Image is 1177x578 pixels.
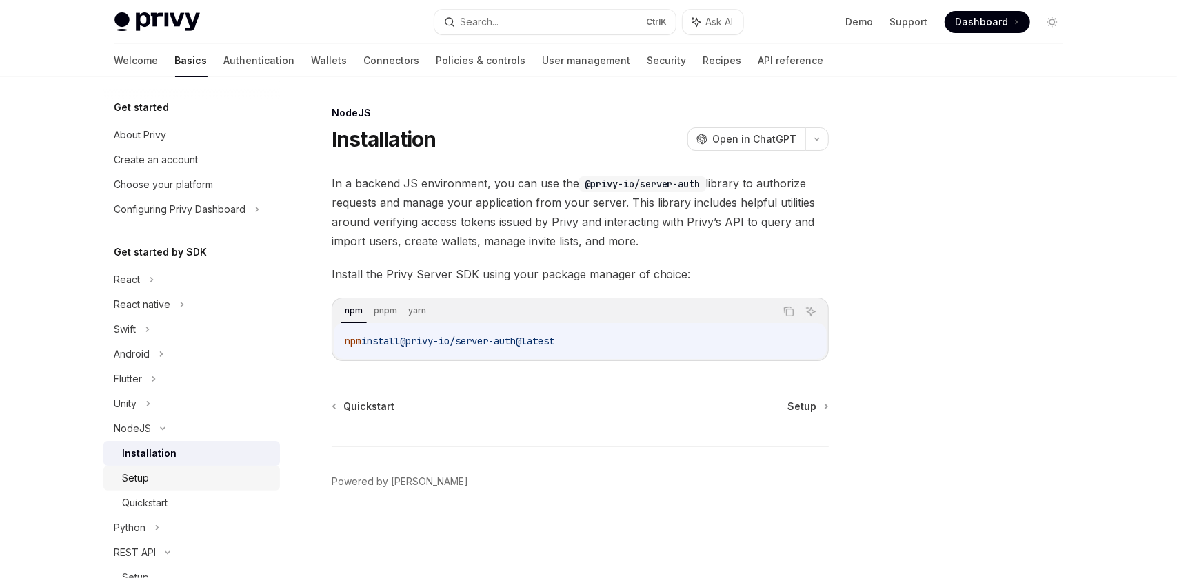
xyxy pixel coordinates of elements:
[114,371,143,387] div: Flutter
[404,302,430,319] div: yarn
[713,132,797,146] span: Open in ChatGPT
[114,544,157,561] div: REST API
[647,17,667,28] span: Ctrl K
[345,335,361,347] span: npm
[846,15,874,29] a: Demo
[341,302,367,319] div: npm
[114,201,246,218] div: Configuring Privy Dashboard
[1041,11,1063,33] button: Toggle dark mode
[123,470,150,486] div: Setup
[703,44,742,77] a: Recipes
[434,10,676,34] button: Search...CtrlK
[114,44,159,77] a: Welcome
[788,400,817,413] span: Setup
[333,400,394,413] a: Quickstart
[647,44,687,77] a: Security
[343,400,394,413] span: Quickstart
[956,15,1009,29] span: Dashboard
[687,127,805,151] button: Open in ChatGPT
[543,44,631,77] a: User management
[332,265,829,284] span: Install the Privy Server SDK using your package manager of choice:
[361,335,400,347] span: install
[114,346,150,362] div: Android
[114,244,208,260] h5: Get started by SDK
[945,11,1030,33] a: Dashboard
[103,491,280,515] a: Quickstart
[114,395,137,412] div: Unity
[312,44,348,77] a: Wallets
[579,176,706,192] code: @privy-io/server-auth
[114,99,170,116] h5: Get started
[224,44,295,77] a: Authentication
[114,152,199,168] div: Create an account
[683,10,743,34] button: Ask AI
[332,174,829,251] span: In a backend JS environment, you can use the library to authorize requests and manage your applic...
[400,335,554,347] span: @privy-io/server-auth@latest
[103,441,280,466] a: Installation
[461,14,499,30] div: Search...
[175,44,208,77] a: Basics
[114,420,152,437] div: NodeJS
[332,106,829,120] div: NodeJS
[788,400,827,413] a: Setup
[890,15,928,29] a: Support
[114,271,141,288] div: React
[780,302,798,320] button: Copy the contents from the code block
[706,15,734,29] span: Ask AI
[114,321,137,338] div: Swift
[103,123,280,147] a: About Privy
[103,147,280,172] a: Create an account
[802,302,820,320] button: Ask AI
[758,44,824,77] a: API reference
[114,519,146,536] div: Python
[370,302,401,319] div: pnpm
[114,296,171,313] div: React native
[332,475,468,488] a: Powered by [PERSON_NAME]
[123,445,177,462] div: Installation
[103,466,280,491] a: Setup
[123,495,168,511] div: Quickstart
[114,12,200,32] img: light logo
[332,127,436,152] h1: Installation
[114,176,214,193] div: Choose your platform
[436,44,526,77] a: Policies & controls
[103,172,280,197] a: Choose your platform
[114,127,167,143] div: About Privy
[364,44,420,77] a: Connectors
